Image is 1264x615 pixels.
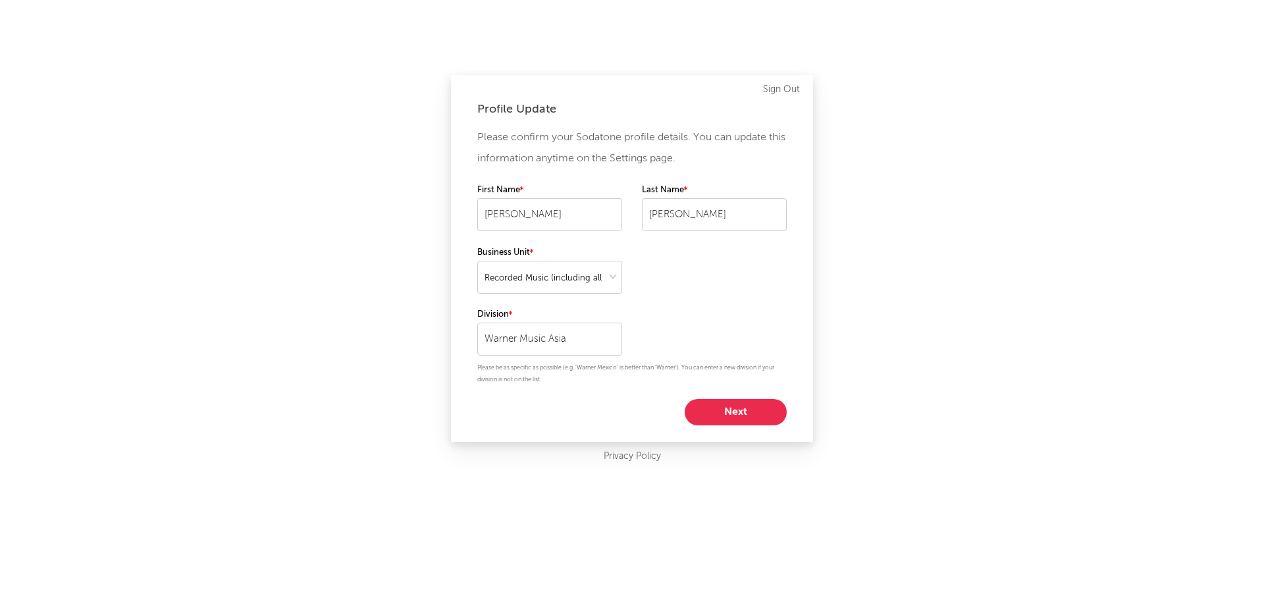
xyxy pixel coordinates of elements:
[477,245,622,261] label: Business Unit
[477,198,622,231] input: Your first name
[477,182,622,198] label: First Name
[477,362,787,386] p: Please be as specific as possible (e.g. 'Warner Mexico' is better than 'Warner'). You can enter a...
[477,127,787,169] p: Please confirm your Sodatone profile details. You can update this information anytime on the Sett...
[763,82,800,97] a: Sign Out
[604,448,661,465] a: Privacy Policy
[642,198,787,231] input: Your last name
[685,399,787,425] button: Next
[477,323,622,356] input: Your division
[642,182,787,198] label: Last Name
[477,101,787,117] div: Profile Update
[477,307,622,323] label: Division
